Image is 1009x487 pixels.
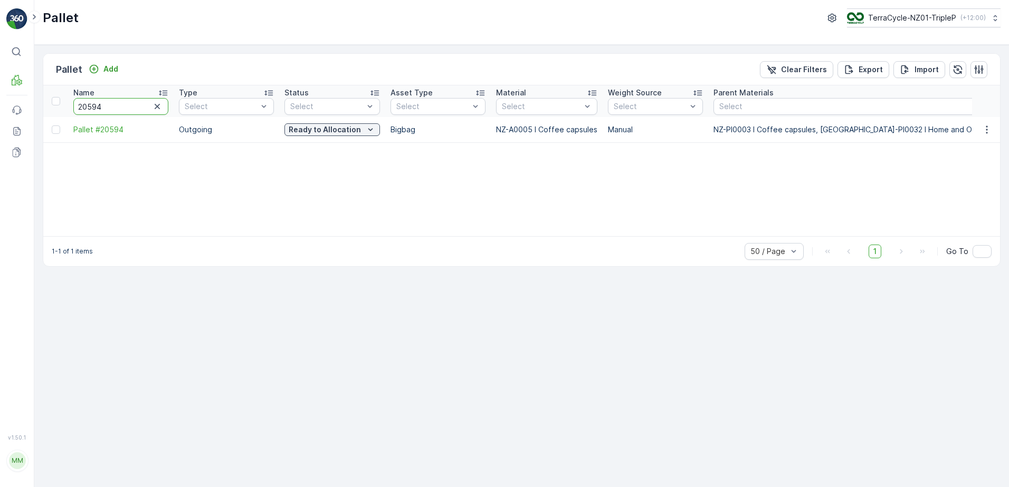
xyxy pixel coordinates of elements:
[103,64,118,74] p: Add
[915,64,939,75] p: Import
[719,101,973,112] p: Select
[946,246,968,257] span: Go To
[6,443,27,479] button: MM
[289,124,361,135] p: Ready to Allocation
[868,13,956,23] p: TerraCycle-NZ01-TripleP
[396,101,469,112] p: Select
[56,62,82,77] p: Pallet
[52,125,60,134] div: Toggle Row Selected
[52,247,93,256] p: 1-1 of 1 items
[837,61,889,78] button: Export
[84,63,122,75] button: Add
[391,124,486,135] p: Bigbag
[391,87,433,98] p: Asset Type
[869,245,881,258] span: 1
[608,124,703,135] p: Manual
[284,87,309,98] p: Status
[847,12,864,24] img: TC_7kpGtVS.png
[713,124,989,135] p: NZ-PI0003 I Coffee capsules, [GEOGRAPHIC_DATA]-PI0032 I Home and Office
[859,64,883,75] p: Export
[893,61,945,78] button: Import
[9,452,26,469] div: MM
[185,101,258,112] p: Select
[847,8,1001,27] button: TerraCycle-NZ01-TripleP(+12:00)
[713,87,774,98] p: Parent Materials
[502,101,581,112] p: Select
[290,101,364,112] p: Select
[6,434,27,441] span: v 1.50.1
[73,87,94,98] p: Name
[73,124,168,135] a: Pallet #20594
[6,8,27,30] img: logo
[760,61,833,78] button: Clear Filters
[781,64,827,75] p: Clear Filters
[179,124,274,135] p: Outgoing
[179,87,197,98] p: Type
[73,98,168,115] input: Search
[496,87,526,98] p: Material
[960,14,986,22] p: ( +12:00 )
[496,124,597,135] p: NZ-A0005 I Coffee capsules
[614,101,687,112] p: Select
[608,87,662,98] p: Weight Source
[43,9,79,26] p: Pallet
[284,123,380,136] button: Ready to Allocation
